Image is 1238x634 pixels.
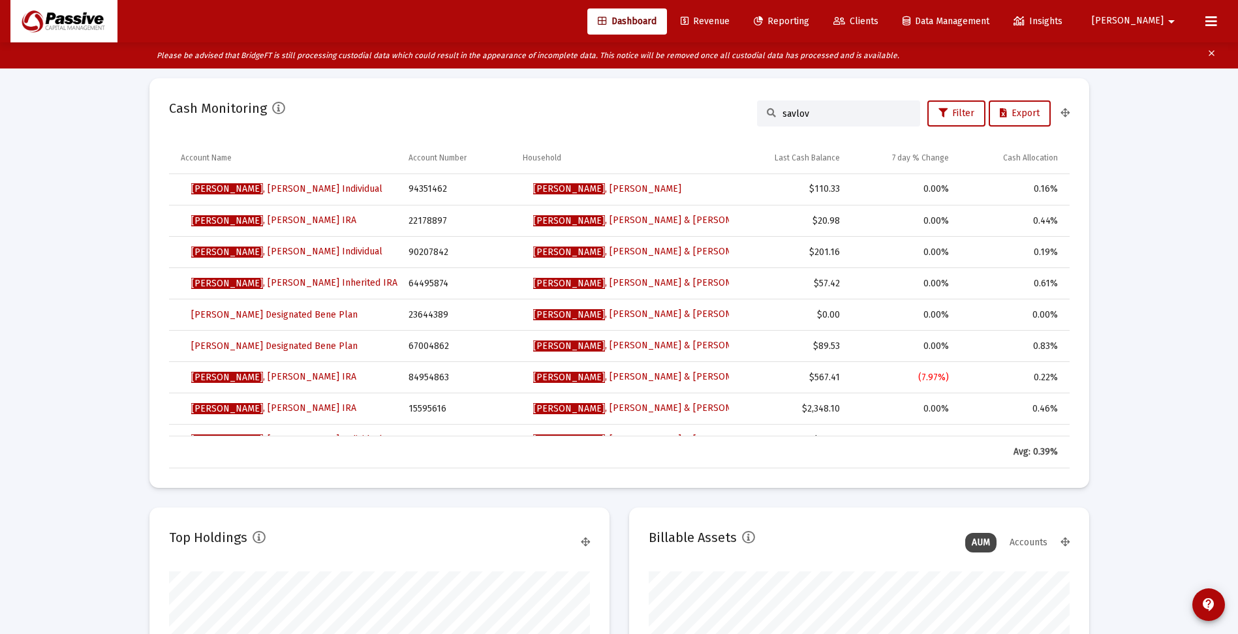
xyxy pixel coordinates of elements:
[533,309,605,320] span: [PERSON_NAME]
[533,434,812,445] span: , [PERSON_NAME] & [PERSON_NAME] Household
[181,364,367,390] a: [PERSON_NAME], [PERSON_NAME] IRA
[927,100,985,127] button: Filter
[533,246,812,257] span: , [PERSON_NAME] & [PERSON_NAME] Household
[399,362,514,393] td: 84954863
[399,331,514,362] td: 67004862
[533,402,812,414] span: , [PERSON_NAME] & [PERSON_NAME] Household
[533,372,605,383] span: [PERSON_NAME]
[191,309,358,320] span: [PERSON_NAME] Designated Bene Plan
[858,183,949,196] div: 0.00%
[181,176,393,202] a: [PERSON_NAME], [PERSON_NAME] Individual
[958,362,1070,393] td: 0.22%
[533,278,605,289] span: [PERSON_NAME]
[181,333,368,359] a: [PERSON_NAME] Designated Bene Plan
[958,205,1070,237] td: 0.44%
[399,268,514,299] td: 64495874
[191,183,382,194] span: , [PERSON_NAME] Individual
[858,309,949,322] div: 0.00%
[1164,8,1179,35] mat-icon: arrow_drop_down
[191,434,382,445] span: , [PERSON_NAME] Individual
[191,278,263,289] span: [PERSON_NAME]
[729,268,849,299] td: $57.42
[523,239,823,265] a: [PERSON_NAME], [PERSON_NAME] & [PERSON_NAME] Household
[1201,597,1216,612] mat-icon: contact_support
[729,205,849,237] td: $20.98
[775,153,840,163] div: Last Cash Balance
[1003,533,1054,552] div: Accounts
[533,183,605,194] span: [PERSON_NAME]
[399,299,514,331] td: 23644389
[858,371,949,384] div: (7.97%)
[20,8,108,35] img: Dashboard
[729,331,849,362] td: $89.53
[958,299,1070,331] td: 0.00%
[399,393,514,425] td: 15595616
[958,142,1070,174] td: Column Cash Allocation
[958,425,1070,456] td: 0.38%
[965,533,997,552] div: AUM
[191,247,263,258] span: [PERSON_NAME]
[743,8,820,35] a: Reporting
[729,425,849,456] td: $21.97
[892,8,1000,35] a: Data Management
[169,142,1070,468] div: Data grid
[523,395,823,421] a: [PERSON_NAME], [PERSON_NAME] & [PERSON_NAME] Household
[967,445,1058,459] div: Avg: 0.39%
[533,340,765,351] span: , [PERSON_NAME] & [PERSON_NAME]
[533,434,605,445] span: [PERSON_NAME]
[958,237,1070,268] td: 0.19%
[191,246,382,257] span: , [PERSON_NAME] Individual
[157,51,899,60] i: Please be advised that BridgeFT is still processing custodial data which could result in the appe...
[409,153,467,163] div: Account Number
[533,215,765,226] span: , [PERSON_NAME] & [PERSON_NAME]
[858,434,949,447] div: 0.00%
[823,8,889,35] a: Clients
[523,270,823,296] a: [PERSON_NAME], [PERSON_NAME] & [PERSON_NAME] Household
[523,176,692,202] a: [PERSON_NAME], [PERSON_NAME]
[729,237,849,268] td: $201.16
[670,8,740,35] a: Revenue
[191,402,356,414] span: , [PERSON_NAME] IRA
[729,393,849,425] td: $2,348.10
[533,247,605,258] span: [PERSON_NAME]
[729,362,849,393] td: $567.41
[1207,46,1216,65] mat-icon: clear
[399,142,514,174] td: Column Account Number
[989,100,1051,127] button: Export
[191,277,397,288] span: , [PERSON_NAME] Inherited IRA
[754,16,809,27] span: Reporting
[892,153,949,163] div: 7 day % Change
[181,207,367,234] a: [PERSON_NAME], [PERSON_NAME] IRA
[533,340,605,352] span: [PERSON_NAME]
[849,142,958,174] td: Column 7 day % Change
[958,331,1070,362] td: 0.83%
[181,302,368,328] a: [PERSON_NAME] Designated Bene Plan
[191,371,356,382] span: , [PERSON_NAME] IRA
[191,372,263,383] span: [PERSON_NAME]
[587,8,667,35] a: Dashboard
[858,246,949,259] div: 0.00%
[533,371,812,382] span: , [PERSON_NAME] & [PERSON_NAME] Household
[533,309,765,320] span: , [PERSON_NAME] & [PERSON_NAME]
[399,205,514,237] td: 22178897
[858,215,949,228] div: 0.00%
[681,16,730,27] span: Revenue
[523,301,775,327] a: [PERSON_NAME], [PERSON_NAME] & [PERSON_NAME]
[533,215,605,226] span: [PERSON_NAME]
[191,340,358,352] span: [PERSON_NAME] Designated Bene Plan
[1014,16,1062,27] span: Insights
[958,393,1070,425] td: 0.46%
[191,215,263,226] span: [PERSON_NAME]
[1003,153,1058,163] div: Cash Allocation
[649,527,737,548] h2: Billable Assets
[169,142,399,174] td: Column Account Name
[523,153,561,163] div: Household
[169,98,267,119] h2: Cash Monitoring
[533,403,605,414] span: [PERSON_NAME]
[958,174,1070,205] td: 0.16%
[181,427,393,453] a: [PERSON_NAME], [PERSON_NAME] Individual
[399,425,514,456] td: 34017390
[858,340,949,353] div: 0.00%
[523,333,775,359] a: [PERSON_NAME], [PERSON_NAME] & [PERSON_NAME]
[191,403,263,414] span: [PERSON_NAME]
